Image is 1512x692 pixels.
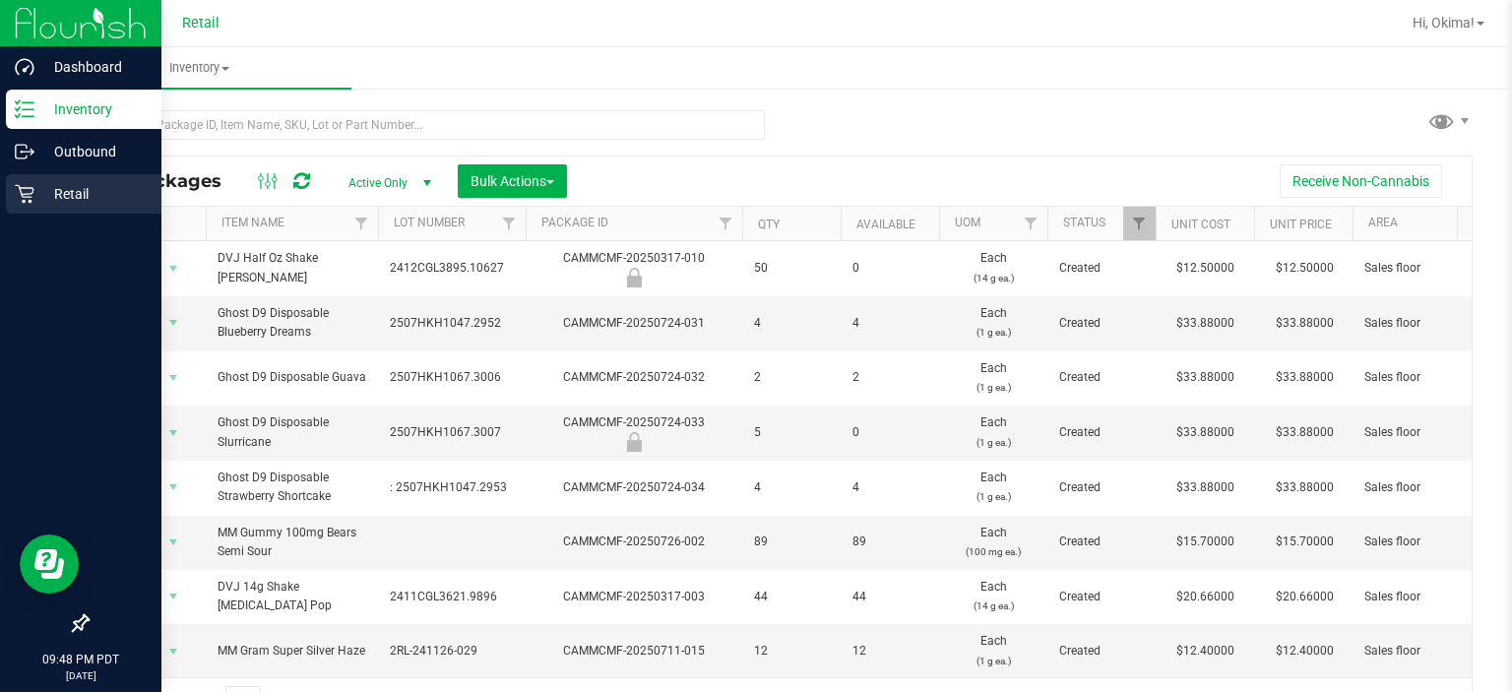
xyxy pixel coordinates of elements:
[1280,164,1442,198] button: Receive Non-Cannabis
[161,309,186,337] span: select
[218,249,366,286] span: DVJ Half Oz Shake [PERSON_NAME]
[523,642,745,661] div: CAMMCMF-20250711-015
[161,583,186,610] span: select
[852,314,927,333] span: 4
[523,478,745,497] div: CAMMCMF-20250724-034
[1059,588,1144,606] span: Created
[951,433,1036,452] p: (1 g ea.)
[754,423,829,442] span: 5
[1270,218,1332,231] a: Unit Price
[102,170,241,192] span: All Packages
[182,15,220,31] span: Retail
[1266,473,1344,502] span: $33.88000
[218,413,366,451] span: Ghost D9 Disposable Slurricane
[221,216,284,229] a: Item Name
[161,255,186,283] span: select
[1266,309,1344,338] span: $33.88000
[34,182,153,206] p: Retail
[390,368,514,387] span: 2507HKH1067.3006
[951,524,1036,561] span: Each
[1364,423,1488,442] span: Sales floor
[47,59,351,77] span: Inventory
[1171,218,1230,231] a: Unit Cost
[951,413,1036,451] span: Each
[1059,642,1144,661] span: Created
[523,368,745,387] div: CAMMCMF-20250724-032
[161,529,186,556] span: select
[1156,241,1254,296] td: $12.50000
[852,368,927,387] span: 2
[1266,637,1344,665] span: $12.40000
[346,207,378,240] a: Filter
[161,473,186,501] span: select
[1123,207,1156,240] a: Filter
[754,588,829,606] span: 44
[394,216,465,229] a: Lot Number
[1015,207,1047,240] a: Filter
[951,632,1036,669] span: Each
[1364,259,1488,278] span: Sales floor
[1059,478,1144,497] span: Created
[9,668,153,683] p: [DATE]
[523,533,745,551] div: CAMMCMF-20250726-002
[1059,314,1144,333] span: Created
[523,268,745,287] div: Newly Received
[523,249,745,287] div: CAMMCMF-20250317-010
[852,642,927,661] span: 12
[852,478,927,497] span: 4
[951,269,1036,287] p: (14 g ea.)
[951,597,1036,615] p: (14 g ea.)
[951,323,1036,342] p: (1 g ea.)
[218,578,366,615] span: DVJ 14g Shake [MEDICAL_DATA] Pop
[20,535,79,594] iframe: Resource center
[1368,216,1398,229] a: Area
[218,469,366,506] span: Ghost D9 Disposable Strawberry Shortcake
[1364,478,1488,497] span: Sales floor
[1156,570,1254,624] td: $20.66000
[15,184,34,204] inline-svg: Retail
[390,259,514,278] span: 2412CGL3895.10627
[390,588,514,606] span: 2411CGL3621.9896
[390,478,514,497] span: : 2507HKH1047.2953
[523,588,745,606] div: CAMMCMF-20250317-003
[34,97,153,121] p: Inventory
[9,651,153,668] p: 09:48 PM PDT
[1364,642,1488,661] span: Sales floor
[951,542,1036,561] p: (100 mg ea.)
[1364,368,1488,387] span: Sales floor
[1266,583,1344,611] span: $20.66000
[951,249,1036,286] span: Each
[951,304,1036,342] span: Each
[754,533,829,551] span: 89
[856,218,915,231] a: Available
[1059,423,1144,442] span: Created
[1156,351,1254,406] td: $33.88000
[218,304,366,342] span: Ghost D9 Disposable Blueberry Dreams
[852,259,927,278] span: 0
[1059,368,1144,387] span: Created
[541,216,608,229] a: Package ID
[161,364,186,392] span: select
[390,314,514,333] span: 2507HKH1047.2952
[15,142,34,161] inline-svg: Outbound
[951,578,1036,615] span: Each
[493,207,526,240] a: Filter
[15,99,34,119] inline-svg: Inventory
[218,368,366,387] span: Ghost D9 Disposable Guava
[852,588,927,606] span: 44
[218,524,366,561] span: MM Gummy 100mg Bears Semi Sour
[1266,418,1344,447] span: $33.88000
[1063,216,1105,229] a: Status
[852,533,927,551] span: 89
[754,259,829,278] span: 50
[1364,588,1488,606] span: Sales floor
[951,378,1036,397] p: (1 g ea.)
[951,469,1036,506] span: Each
[1364,533,1488,551] span: Sales floor
[1156,296,1254,350] td: $33.88000
[754,314,829,333] span: 4
[390,423,514,442] span: 2507HKH1067.3007
[87,110,765,140] input: Search Package ID, Item Name, SKU, Lot or Part Number...
[523,314,745,333] div: CAMMCMF-20250724-031
[754,368,829,387] span: 2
